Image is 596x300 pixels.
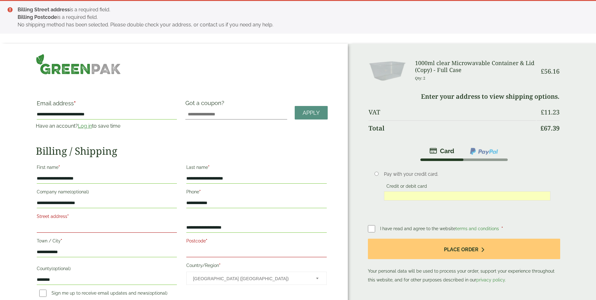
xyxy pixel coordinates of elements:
[206,238,207,243] abbr: required
[70,189,89,194] span: (optional)
[78,123,92,129] a: Log in
[18,6,586,14] li: is a required field.
[303,109,320,116] span: Apply
[540,124,544,132] span: £
[469,147,499,155] img: ppcp-gateway.png
[52,266,71,271] span: (optional)
[58,165,60,170] abbr: required
[384,171,550,178] p: Pay with your credit card.
[18,14,57,20] strong: Billing Postcode
[186,261,326,272] label: Country/Region
[186,272,326,285] span: Country/Region
[39,290,46,297] input: Sign me up to receive email updates and news(optional)
[456,226,499,231] a: terms and conditions
[369,105,536,120] th: VAT
[540,124,560,132] bdi: 67.39
[18,7,70,13] strong: Billing Street address
[186,163,326,174] label: Last name
[186,187,326,198] label: Phone
[37,264,177,275] label: County
[501,226,503,231] abbr: required
[37,212,177,223] label: Street address
[429,147,454,155] img: stripe.png
[384,184,429,191] label: Credit or debit card
[199,189,201,194] abbr: required
[369,120,536,136] th: Total
[37,236,177,247] label: Town / City
[541,67,560,75] bdi: 56.16
[193,272,307,285] span: United Kingdom (UK)
[476,277,505,282] a: privacy policy
[185,100,227,109] label: Got a coupon?
[369,89,560,104] td: Enter your address to view shipping options.
[368,239,560,284] p: Your personal data will be used to process your order, support your experience throughout this we...
[219,263,221,268] abbr: required
[186,236,326,247] label: Postcode
[541,67,544,75] span: £
[36,145,328,157] h2: Billing / Shipping
[74,100,76,107] abbr: required
[415,60,536,73] h3: 1000ml clear Microwavable Container & Lid (Copy) - Full Case
[37,163,177,174] label: First name
[67,214,69,219] abbr: required
[37,187,177,198] label: Company name
[295,106,328,119] a: Apply
[18,21,586,29] li: No shipping method has been selected. Please double check your address, or contact us if you need...
[37,291,170,297] label: Sign me up to receive email updates and news
[37,101,177,109] label: Email address
[18,14,586,21] li: is a required field.
[36,122,178,130] p: Have an account? to save time
[541,108,544,116] span: £
[541,108,560,116] bdi: 11.23
[368,239,560,259] button: Place order
[386,193,549,199] iframe: Secure card payment input frame
[380,226,500,231] span: I have read and agree to the website
[415,76,425,81] small: Qty: 2
[148,291,167,296] span: (optional)
[61,238,62,243] abbr: required
[208,165,210,170] abbr: required
[36,54,121,75] img: GreenPak Supplies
